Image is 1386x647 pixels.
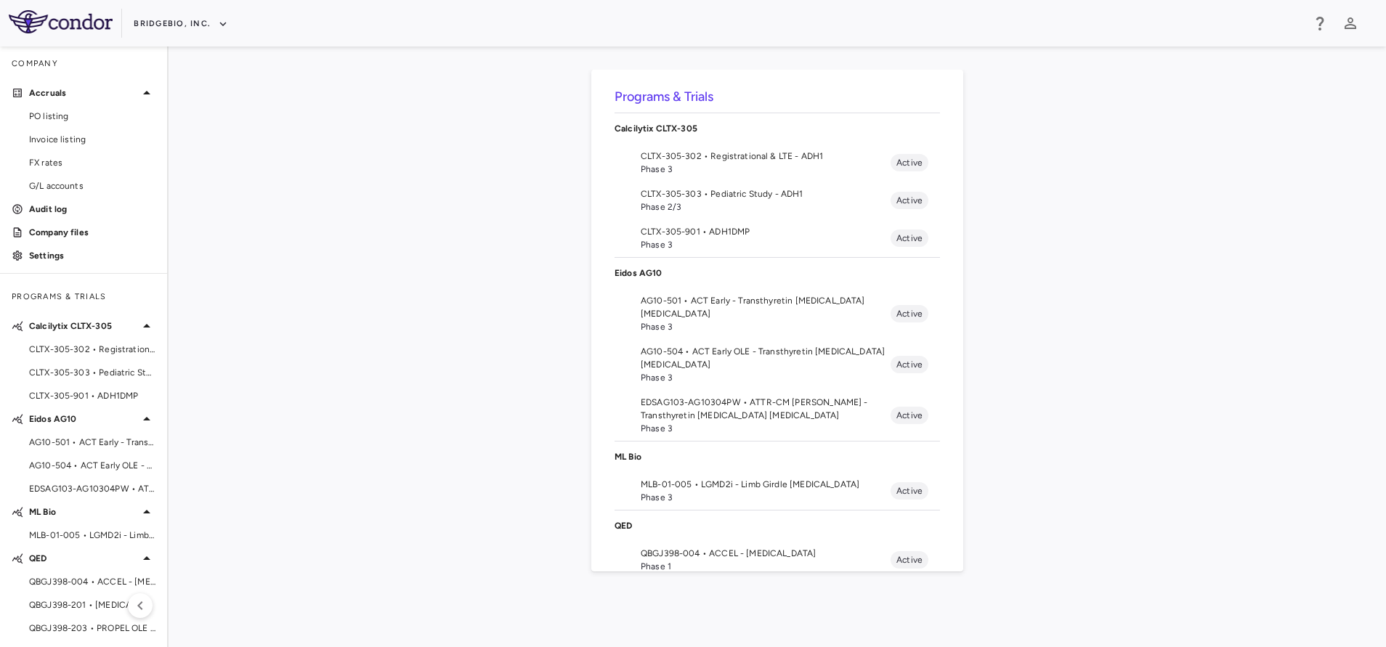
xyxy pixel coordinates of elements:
[891,232,928,245] span: Active
[891,156,928,169] span: Active
[891,307,928,320] span: Active
[615,541,940,579] li: QBGJ398-004 • ACCEL - [MEDICAL_DATA]Phase 1Active
[29,179,155,192] span: G/L accounts
[641,345,891,371] span: AG10-504 • ACT Early OLE - Transthyretin [MEDICAL_DATA] [MEDICAL_DATA]
[641,187,891,200] span: CLTX-305-303 • Pediatric Study - ADH1
[641,150,891,163] span: CLTX-305-302 • Registrational & LTE - ADH1
[29,505,138,518] p: ML Bio
[615,122,940,135] p: Calcilytix CLTX-305
[891,553,928,566] span: Active
[29,226,155,239] p: Company files
[615,144,940,182] li: CLTX-305-302 • Registrational & LTE - ADH1Phase 3Active
[615,288,940,339] li: AG10-501 • ACT Early - Transthyretin [MEDICAL_DATA] [MEDICAL_DATA]Phase 3Active
[615,390,940,441] li: EDSAG103-AG10304PW • ATTR-CM [PERSON_NAME] - Transthyretin [MEDICAL_DATA] [MEDICAL_DATA]Phase 3Ac...
[29,482,155,495] span: EDSAG103-AG10304PW • ATTR-CM [PERSON_NAME] - Transthyretin [MEDICAL_DATA] [MEDICAL_DATA]
[891,409,928,422] span: Active
[29,249,155,262] p: Settings
[29,436,155,449] span: AG10-501 • ACT Early - Transthyretin [MEDICAL_DATA] [MEDICAL_DATA]
[29,598,155,611] span: QBGJ398-201 • [MEDICAL_DATA]
[29,389,155,402] span: CLTX-305-901 • ADH1DMP
[641,396,891,422] span: EDSAG103-AG10304PW • ATTR-CM [PERSON_NAME] - Transthyretin [MEDICAL_DATA] [MEDICAL_DATA]
[615,258,940,288] div: Eidos AG10
[615,219,940,257] li: CLTX-305-901 • ADH1DMPPhase 3Active
[891,358,928,371] span: Active
[641,225,891,238] span: CLTX-305-901 • ADH1DMP
[641,163,891,176] span: Phase 3
[641,320,891,333] span: Phase 3
[641,294,891,320] span: AG10-501 • ACT Early - Transthyretin [MEDICAL_DATA] [MEDICAL_DATA]
[615,472,940,510] li: MLB-01-005 • LGMD2i - Limb Girdle [MEDICAL_DATA]Phase 3Active
[615,450,940,463] p: ML Bio
[615,339,940,390] li: AG10-504 • ACT Early OLE - Transthyretin [MEDICAL_DATA] [MEDICAL_DATA]Phase 3Active
[29,320,138,333] p: Calcilytix CLTX-305
[134,12,228,36] button: BridgeBio, Inc.
[615,113,940,144] div: Calcilytix CLTX-305
[615,266,940,280] p: Eidos AG10
[29,203,155,216] p: Audit log
[615,510,940,541] div: QED
[615,519,940,532] p: QED
[891,484,928,497] span: Active
[29,133,155,146] span: Invoice listing
[9,10,113,33] img: logo-full-SnFGN8VE.png
[29,412,138,426] p: Eidos AG10
[641,478,891,491] span: MLB-01-005 • LGMD2i - Limb Girdle [MEDICAL_DATA]
[641,422,891,435] span: Phase 3
[29,529,155,542] span: MLB-01-005 • LGMD2i - Limb Girdle [MEDICAL_DATA]
[641,547,891,560] span: QBGJ398-004 • ACCEL - [MEDICAL_DATA]
[29,366,155,379] span: CLTX-305-303 • Pediatric Study - ADH1
[29,156,155,169] span: FX rates
[641,371,891,384] span: Phase 3
[615,441,940,472] div: ML Bio
[29,343,155,356] span: CLTX-305-302 • Registrational & LTE - ADH1
[29,622,155,635] span: QBGJ398-203 • PROPEL OLE - [MEDICAL_DATA]
[615,182,940,219] li: CLTX-305-303 • Pediatric Study - ADH1Phase 2/3Active
[891,194,928,207] span: Active
[29,86,138,99] p: Accruals
[641,200,891,213] span: Phase 2/3
[29,575,155,588] span: QBGJ398-004 • ACCEL - [MEDICAL_DATA]
[29,110,155,123] span: PO listing
[29,459,155,472] span: AG10-504 • ACT Early OLE - Transthyretin [MEDICAL_DATA] [MEDICAL_DATA]
[641,560,891,573] span: Phase 1
[641,238,891,251] span: Phase 3
[615,87,940,107] h6: Programs & Trials
[29,552,138,565] p: QED
[641,491,891,504] span: Phase 3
